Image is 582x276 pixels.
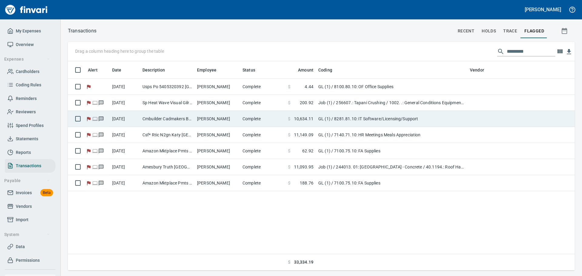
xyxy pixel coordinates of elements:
span: Description [142,66,165,74]
span: Employee [197,66,216,74]
td: GL (1) / 7140.71.10: HR Meetings Meals Appreciation [316,127,467,143]
span: Flagged [85,101,92,105]
td: Amesbury Truth [GEOGRAPHIC_DATA] [140,159,195,175]
nav: breadcrumb [68,27,96,35]
td: [DATE] [110,79,140,95]
span: trace [503,27,517,35]
span: Online transaction [92,133,98,137]
span: Coding [318,66,340,74]
span: $ [288,148,290,154]
span: Description [142,66,173,74]
span: My Expenses [16,27,41,35]
span: Vendor [470,66,484,74]
span: Expenses [4,55,50,63]
td: [PERSON_NAME] [195,111,240,127]
span: Has messages [98,117,105,121]
span: Invoices [16,189,32,197]
td: [PERSON_NAME] [195,95,240,111]
td: Job (1) / 244013. 01: [GEOGRAPHIC_DATA] - Concrete / 40.1194.: Roof Hatches / 3: Material [316,159,467,175]
td: [DATE] [110,95,140,111]
td: GL (1) / 7100.75.10: FA Supplies [316,175,467,191]
td: [DATE] [110,159,140,175]
img: Finvari [4,2,49,17]
span: Amount [290,66,313,74]
span: Reviewers [16,108,36,116]
span: Coding Rules [16,81,41,89]
span: Date [112,66,122,74]
td: Amazon Mktplace Pmts [DOMAIN_NAME][URL] WA [140,175,195,191]
span: $ [288,259,290,265]
span: Alert [88,66,105,74]
span: 200.92 [300,100,313,106]
span: Has messages [98,165,105,169]
td: Csf* Rtic N2gn Katy [GEOGRAPHIC_DATA] [140,127,195,143]
td: GL (1) / 8281.81.10: IT Software/Licensing/Support [316,111,467,127]
a: My Expenses [5,24,55,38]
span: Vendor [470,66,492,74]
span: Date [112,66,129,74]
span: Payable [4,177,50,185]
button: [PERSON_NAME] [523,5,563,14]
span: $ [288,180,290,186]
span: Data [16,243,25,251]
td: Sp Heat Wave Visual Gilroy CA [140,95,195,111]
span: 33,334.19 [294,259,313,265]
button: Download table [564,47,574,56]
span: $ [288,132,290,138]
span: 11,149.09 [294,132,313,138]
td: Complete [240,95,286,111]
span: Has messages [98,181,105,185]
span: recent [458,27,474,35]
a: Spend Profiles [5,119,55,132]
span: $ [288,116,290,122]
span: Status [242,66,255,74]
td: Cmbuilder Cadmakers Burnaby Bcca [140,111,195,127]
span: 4.44 [305,84,313,90]
span: Amount [298,66,313,74]
span: Beta [40,189,53,196]
span: System [4,231,50,238]
span: Overview [16,41,34,48]
td: [DATE] [110,111,140,127]
button: Payable [2,175,52,186]
td: Complete [240,111,286,127]
a: Data [5,240,55,254]
a: Import [5,213,55,227]
button: Show transactions within a particular date range [555,24,575,38]
a: Transactions [5,159,55,173]
span: Online transaction [92,117,98,121]
a: InvoicesBeta [5,186,55,200]
p: Drag a column heading here to group the table [75,48,164,54]
a: Reports [5,146,55,159]
span: Alert [88,66,98,74]
td: [PERSON_NAME] [195,79,240,95]
h5: [PERSON_NAME] [525,6,561,13]
span: Flagged [85,85,92,88]
span: Has messages [98,101,105,105]
a: Reviewers [5,105,55,119]
span: Statements [16,135,38,143]
span: Online transaction [92,165,98,169]
span: Import [16,216,28,224]
a: Reminders [5,92,55,105]
span: 11,093.95 [294,164,313,170]
span: Flagged [85,181,92,185]
span: Cardholders [16,68,39,75]
td: Complete [240,175,286,191]
td: [DATE] [110,175,140,191]
span: Vendors [16,203,32,210]
a: Overview [5,38,55,52]
span: 188.76 [300,180,313,186]
td: Complete [240,79,286,95]
a: Vendors [5,200,55,213]
span: Flagged [85,149,92,153]
span: Reminders [16,95,37,102]
td: Complete [240,159,286,175]
span: Online transaction [92,101,98,105]
td: Complete [240,143,286,159]
span: $ [288,164,290,170]
span: Has messages [98,133,105,137]
span: Flagged [85,165,92,169]
a: Cardholders [5,65,55,78]
td: [DATE] [110,143,140,159]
